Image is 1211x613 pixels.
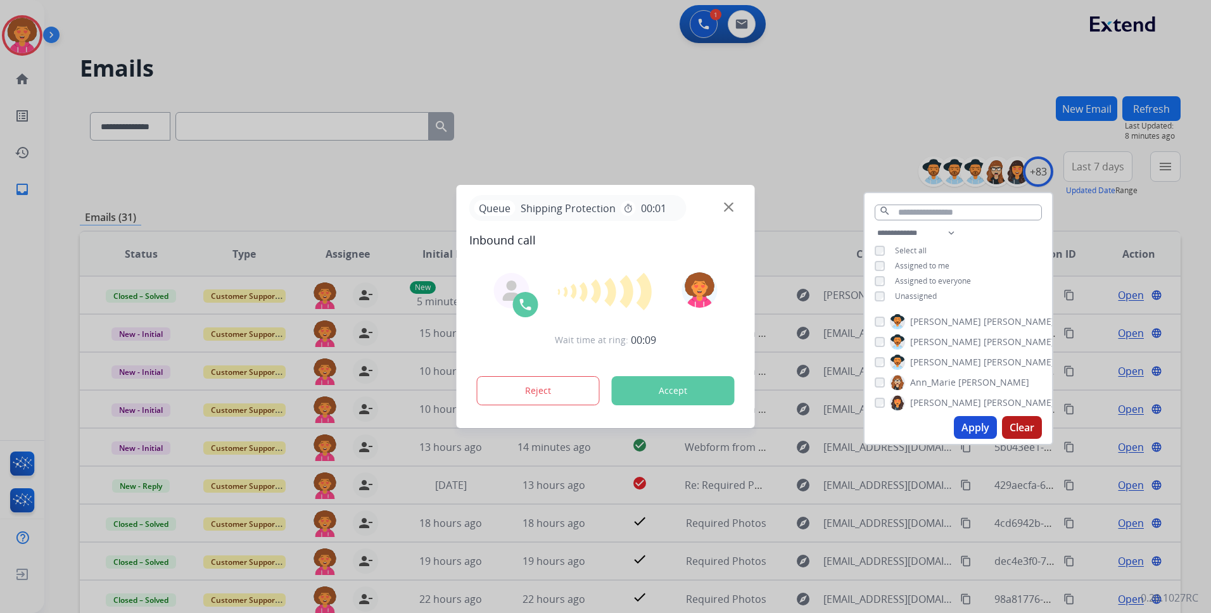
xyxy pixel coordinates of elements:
button: Reject [477,376,600,405]
span: [PERSON_NAME] [910,315,981,328]
img: close-button [724,203,733,212]
p: 0.20.1027RC [1141,590,1198,605]
button: Apply [954,416,997,439]
span: Assigned to me [895,260,949,271]
button: Clear [1002,416,1042,439]
span: Select all [895,245,927,256]
img: agent-avatar [502,281,522,301]
img: avatar [682,272,717,308]
span: [PERSON_NAME] [984,336,1055,348]
span: Assigned to everyone [895,275,971,286]
span: Unassigned [895,291,937,301]
span: 00:09 [631,332,656,348]
span: [PERSON_NAME] [984,315,1055,328]
mat-icon: timer [623,203,633,213]
p: Queue [474,200,516,216]
span: Ann_Marie [910,376,956,389]
span: Inbound call [469,231,742,249]
span: [PERSON_NAME] [984,396,1055,409]
span: [PERSON_NAME] [910,356,981,369]
span: Shipping Protection [516,201,621,216]
span: [PERSON_NAME] [910,336,981,348]
span: [PERSON_NAME] [984,356,1055,369]
img: call-icon [518,297,533,312]
mat-icon: search [879,205,891,217]
span: Wait time at ring: [555,334,628,346]
span: [PERSON_NAME] [910,396,981,409]
button: Accept [612,376,735,405]
span: 00:01 [641,201,666,216]
span: [PERSON_NAME] [958,376,1029,389]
